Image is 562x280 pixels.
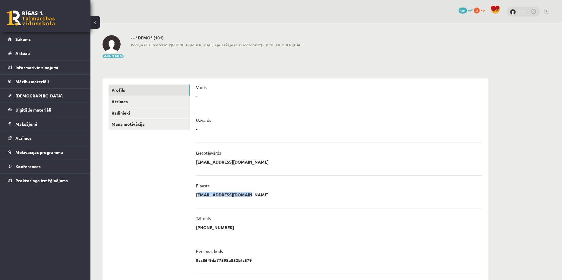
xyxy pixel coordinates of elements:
span: Digitālie materiāli [15,107,51,112]
b: Iepriekšējo reizi redzēts [213,42,256,47]
p: - [196,126,197,132]
p: Personas kods [196,248,223,254]
h2: - - *DEMO* (101) [131,35,304,40]
a: Profils [109,85,190,96]
span: 13:[PHONE_NUMBER][DATE] 12:[PHONE_NUMBER][DATE] [131,42,304,48]
span: Sākums [15,36,31,42]
legend: Maksājumi [15,117,83,131]
b: Pēdējo reizi redzēts [131,42,166,47]
a: Atzīmes [109,96,190,107]
img: - - [510,9,516,15]
a: Motivācijas programma [8,145,83,159]
p: Vārds [196,85,207,90]
p: E-pasts [196,183,210,188]
span: Atzīmes [15,135,32,141]
p: Lietotājvārds [196,150,221,155]
span: mP [468,8,473,12]
a: 0 xp [474,8,488,12]
span: Mācību materiāli [15,79,49,84]
a: Informatīvie ziņojumi [8,60,83,74]
p: Uzvārds [196,117,211,123]
a: [DEMOGRAPHIC_DATA] [8,89,83,103]
a: Maksājumi [8,117,83,131]
a: Atzīmes [8,131,83,145]
span: [DEMOGRAPHIC_DATA] [15,93,63,98]
img: - - [103,35,121,53]
a: Mana motivācija [109,118,190,130]
a: 101 mP [459,8,473,12]
a: Aktuāli [8,46,83,60]
p: 9cc86f9da77598a852bfc579 [196,257,252,263]
p: Tālrunis [196,216,211,221]
span: 101 [459,8,467,14]
legend: Informatīvie ziņojumi [15,60,83,74]
span: xp [481,8,485,12]
span: Aktuāli [15,51,30,56]
a: Konferences [8,159,83,173]
a: Proktoringa izmēģinājums [8,174,83,187]
span: Motivācijas programma [15,149,63,155]
p: - [196,94,197,99]
button: Mainīt bildi [103,54,124,58]
p: [EMAIL_ADDRESS][DOMAIN_NAME] [196,192,269,197]
a: Radinieki [109,107,190,118]
a: - - [520,8,525,14]
a: Sākums [8,32,83,46]
a: Digitālie materiāli [8,103,83,117]
span: Konferences [15,164,41,169]
a: Rīgas 1. Tālmācības vidusskola [7,11,55,26]
p: [EMAIL_ADDRESS][DOMAIN_NAME] [196,159,269,165]
a: Mācību materiāli [8,75,83,88]
p: [PHONE_NUMBER] [196,225,234,230]
span: 0 [474,8,480,14]
span: Proktoringa izmēģinājums [15,178,68,183]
